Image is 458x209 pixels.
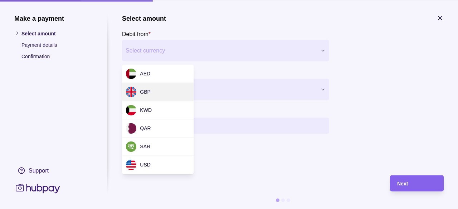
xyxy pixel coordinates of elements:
[126,68,136,79] img: ae
[140,89,151,95] span: GBP
[140,125,151,131] span: QAR
[140,162,151,168] span: USD
[126,105,136,115] img: kw
[126,141,136,152] img: sa
[140,144,150,149] span: SAR
[126,123,136,134] img: qa
[140,71,150,76] span: AED
[140,107,152,113] span: KWD
[126,159,136,170] img: us
[126,86,136,97] img: gb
